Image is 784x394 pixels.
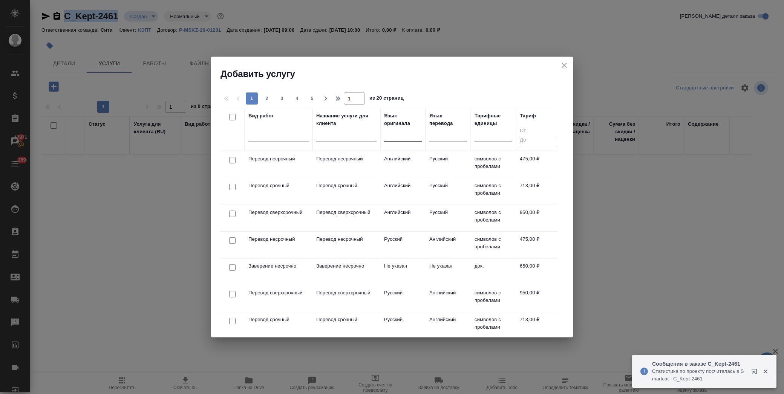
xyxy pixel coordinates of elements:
p: Перевод сверхсрочный [316,209,377,216]
td: Русский [426,151,471,178]
p: Перевод несрочный [316,155,377,163]
div: Название услуги для клиента [316,112,377,127]
div: Тариф [520,112,536,120]
button: 4 [291,92,303,105]
p: Перевод несрочный [248,155,309,163]
td: 950,00 ₽ [516,285,561,312]
span: 5 [306,95,318,102]
td: 650,00 ₽ [516,259,561,285]
button: Открыть в новой вкладке [747,364,765,382]
button: Закрыть [758,368,773,375]
p: Перевод срочный [316,316,377,323]
td: символов с пробелами [471,285,516,312]
span: из 20 страниц [369,94,404,105]
p: Сообщения в заказе C_Kept-2461 [652,360,746,368]
td: Английский [426,285,471,312]
td: символов с пробелами [471,312,516,339]
td: Русский [426,205,471,231]
td: 713,00 ₽ [516,312,561,339]
p: Перевод несрочный [316,235,377,243]
button: 3 [276,92,288,105]
p: Перевод сверхсрочный [248,289,309,297]
p: Перевод сверхсрочный [316,289,377,297]
input: До [520,136,557,145]
td: Русский [426,178,471,205]
span: 2 [261,95,273,102]
input: От [520,126,557,136]
td: символов с пробелами [471,178,516,205]
p: Заверение несрочно [316,262,377,270]
p: Перевод несрочный [248,235,309,243]
td: Не указан [380,259,426,285]
td: Английский [380,151,426,178]
div: Вид работ [248,112,274,120]
h2: Добавить услугу [220,68,573,80]
td: Английский [380,178,426,205]
td: Английский [426,312,471,339]
td: 950,00 ₽ [516,205,561,231]
td: Не указан [426,259,471,285]
td: Русский [380,232,426,258]
span: 4 [291,95,303,102]
td: 475,00 ₽ [516,151,561,178]
p: Cтатистика по проекту посчиталась в Smartcat - C_Kept-2461 [652,368,746,383]
td: символов с пробелами [471,232,516,258]
td: символов с пробелами [471,205,516,231]
td: символов с пробелами [471,151,516,178]
p: Заверение несрочно [248,262,309,270]
span: 3 [276,95,288,102]
p: Перевод срочный [316,182,377,189]
button: close [559,60,570,71]
td: Английский [380,205,426,231]
div: Тарифные единицы [475,112,512,127]
p: Перевод сверхсрочный [248,209,309,216]
td: Русский [380,312,426,339]
td: док. [471,259,516,285]
div: Язык оригинала [384,112,422,127]
p: Перевод срочный [248,316,309,323]
button: 2 [261,92,273,105]
div: Язык перевода [429,112,467,127]
td: 713,00 ₽ [516,178,561,205]
button: 5 [306,92,318,105]
p: Перевод срочный [248,182,309,189]
td: Английский [426,232,471,258]
td: 475,00 ₽ [516,232,561,258]
td: Русский [380,285,426,312]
